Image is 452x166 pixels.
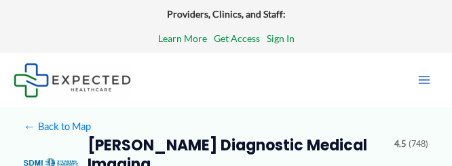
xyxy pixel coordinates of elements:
strong: Providers, Clinics, and Staff: [167,8,286,20]
a: Get Access [214,30,260,47]
a: ←Back to Map [24,117,91,136]
img: Expected Healthcare Logo - side, dark font, small [14,63,131,98]
span: ← [24,121,36,133]
button: Main menu toggle [410,66,438,94]
a: Learn More [158,30,207,47]
span: (748) [409,136,428,152]
span: 4.5 [394,136,406,152]
a: Sign In [267,30,295,47]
